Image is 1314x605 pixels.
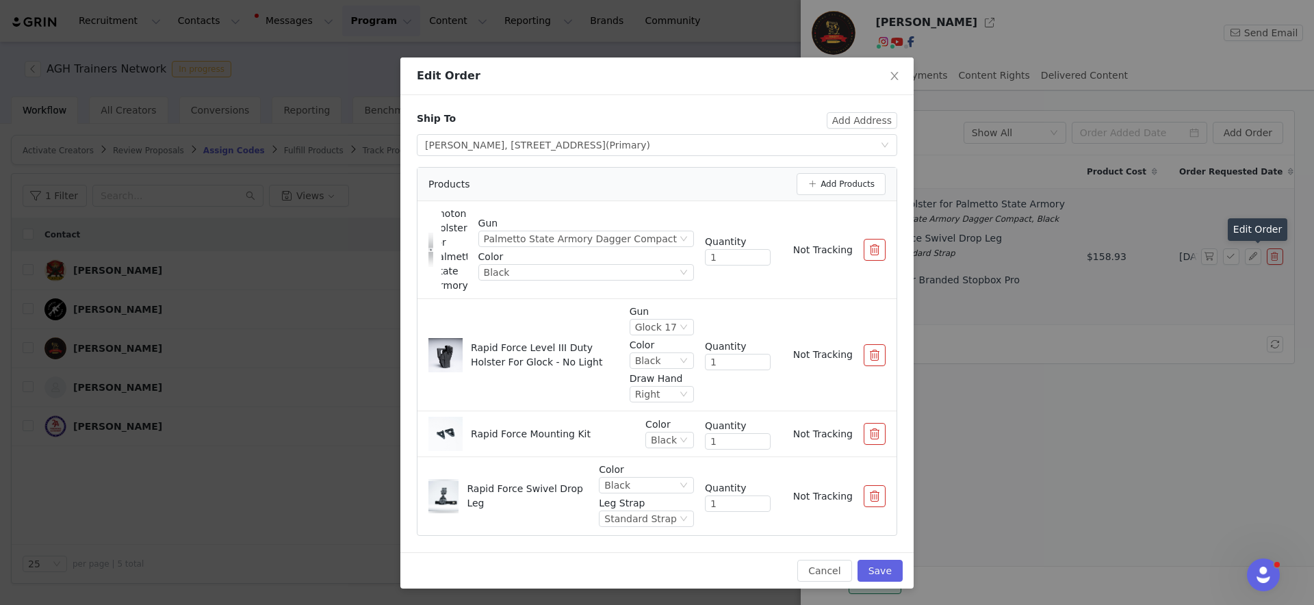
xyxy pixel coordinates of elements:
i: icon: down [680,323,688,333]
p: Gun [630,305,694,319]
i: icon: down [680,515,688,524]
i: icon: down [680,481,688,491]
div: Ship To [417,112,456,126]
p: Rapid Force Swivel Drop Leg [467,482,588,511]
div: Black [651,433,677,448]
span: Not Tracking [793,349,853,360]
span: Not Tracking [793,428,853,439]
img: Product Image [428,248,433,253]
span: Not Tracking [793,244,853,255]
div: Black [604,478,630,493]
div: Edit Order [1228,218,1287,241]
p: Rapid Force Level III Duty Holster For Glock - No Light [471,341,610,370]
p: Color [478,250,694,264]
button: Close [875,57,914,96]
button: Cancel [797,560,851,582]
p: Gun [478,216,694,231]
div: Quantity [705,481,771,495]
i: icon: down [680,235,688,244]
img: Product Image [428,338,463,372]
div: Black [635,353,661,368]
div: Glock 17 [635,320,677,335]
p: Draw Hand [630,372,694,386]
button: Add Products [797,173,886,195]
div: Quantity [705,235,771,249]
img: Product Image [428,481,459,511]
span: Edit Order [417,69,480,82]
span: Products [428,177,469,192]
i: icon: down [881,141,889,151]
div: Palmetto State Armory Dagger Compact [484,231,677,246]
button: Save [858,560,903,582]
i: icon: down [680,268,688,278]
span: (Primary) [606,140,650,151]
button: Add Address [827,112,897,129]
i: icon: down [680,436,688,446]
i: icon: close [889,70,900,81]
div: [PERSON_NAME], [STREET_ADDRESS] [425,135,650,155]
img: Product Image [428,417,463,451]
div: Black [484,265,510,280]
p: Color [599,463,694,477]
p: Rapid Force Mounting Kit [471,427,591,441]
i: icon: down [680,390,688,400]
div: Quantity [705,419,771,433]
iframe: Intercom live chat [1247,558,1280,591]
i: icon: down [680,357,688,366]
p: Color [645,417,694,432]
div: Quantity [705,339,771,354]
p: Leg Strap [599,496,694,511]
span: Not Tracking [793,491,853,502]
div: Standard Strap [604,511,677,526]
div: Right [635,387,660,402]
p: Color [630,338,694,352]
p: Photon Holster for Palmetto State Armory [433,207,476,293]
